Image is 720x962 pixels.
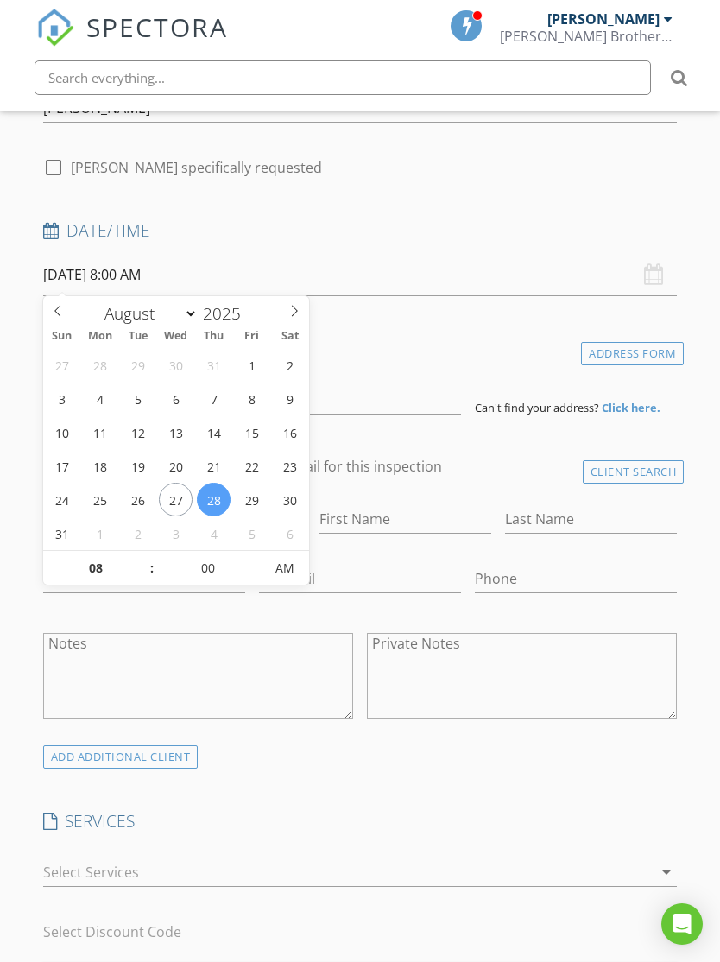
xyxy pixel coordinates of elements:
span: July 28, 2025 [83,348,117,382]
span: July 27, 2025 [45,348,79,382]
span: August 6, 2025 [159,382,193,415]
span: August 11, 2025 [83,415,117,449]
span: August 29, 2025 [235,483,268,516]
div: [PERSON_NAME] [547,10,660,28]
span: August 25, 2025 [83,483,117,516]
a: SPECTORA [36,23,228,60]
span: August 13, 2025 [159,415,193,449]
div: Open Intercom Messenger [661,903,703,945]
span: August 22, 2025 [235,449,268,483]
input: Search everything... [35,60,651,95]
i: arrow_drop_down [656,921,677,942]
span: August 28, 2025 [197,483,231,516]
span: August 30, 2025 [273,483,306,516]
input: Year [198,302,255,325]
span: August 23, 2025 [273,449,306,483]
i: arrow_drop_down [656,862,677,883]
span: September 1, 2025 [83,516,117,550]
span: August 1, 2025 [235,348,268,382]
span: Tue [119,331,157,342]
span: August 20, 2025 [159,449,193,483]
span: August 18, 2025 [83,449,117,483]
span: August 9, 2025 [273,382,306,415]
span: September 3, 2025 [159,516,193,550]
span: Wed [157,331,195,342]
div: Kistler Brothers Home Inspection Inc. [500,28,673,45]
h4: Location [43,338,678,360]
span: July 31, 2025 [197,348,231,382]
span: August 17, 2025 [45,449,79,483]
span: August 31, 2025 [45,516,79,550]
span: August 8, 2025 [235,382,268,415]
div: Client Search [583,460,685,484]
span: August 12, 2025 [121,415,155,449]
h4: Date/Time [43,219,678,242]
span: August 7, 2025 [197,382,231,415]
span: August 5, 2025 [121,382,155,415]
span: Thu [195,331,233,342]
span: Mon [81,331,119,342]
span: July 30, 2025 [159,348,193,382]
div: ADD ADDITIONAL client [43,745,199,769]
span: July 29, 2025 [121,348,155,382]
span: August 2, 2025 [273,348,306,382]
span: September 2, 2025 [121,516,155,550]
span: Can't find your address? [475,400,599,415]
span: August 3, 2025 [45,382,79,415]
span: August 15, 2025 [235,415,268,449]
span: September 5, 2025 [235,516,268,550]
span: August 14, 2025 [197,415,231,449]
label: Enable Client CC email for this inspection [176,458,442,475]
span: August 4, 2025 [83,382,117,415]
strong: Click here. [602,400,660,415]
span: Sat [271,331,309,342]
h4: SERVICES [43,810,678,832]
span: August 19, 2025 [121,449,155,483]
span: September 4, 2025 [197,516,231,550]
span: : [149,551,155,585]
input: Select date [43,254,678,296]
span: Fri [233,331,271,342]
span: August 24, 2025 [45,483,79,516]
span: September 6, 2025 [273,516,306,550]
span: August 21, 2025 [197,449,231,483]
div: Address Form [581,342,684,365]
div: [PERSON_NAME] [43,100,150,116]
span: SPECTORA [86,9,228,45]
span: Sun [43,331,81,342]
label: [PERSON_NAME] specifically requested [71,159,322,176]
span: August 27, 2025 [159,483,193,516]
span: Click to toggle [261,551,308,585]
span: August 10, 2025 [45,415,79,449]
span: August 16, 2025 [273,415,306,449]
img: The Best Home Inspection Software - Spectora [36,9,74,47]
span: August 26, 2025 [121,483,155,516]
